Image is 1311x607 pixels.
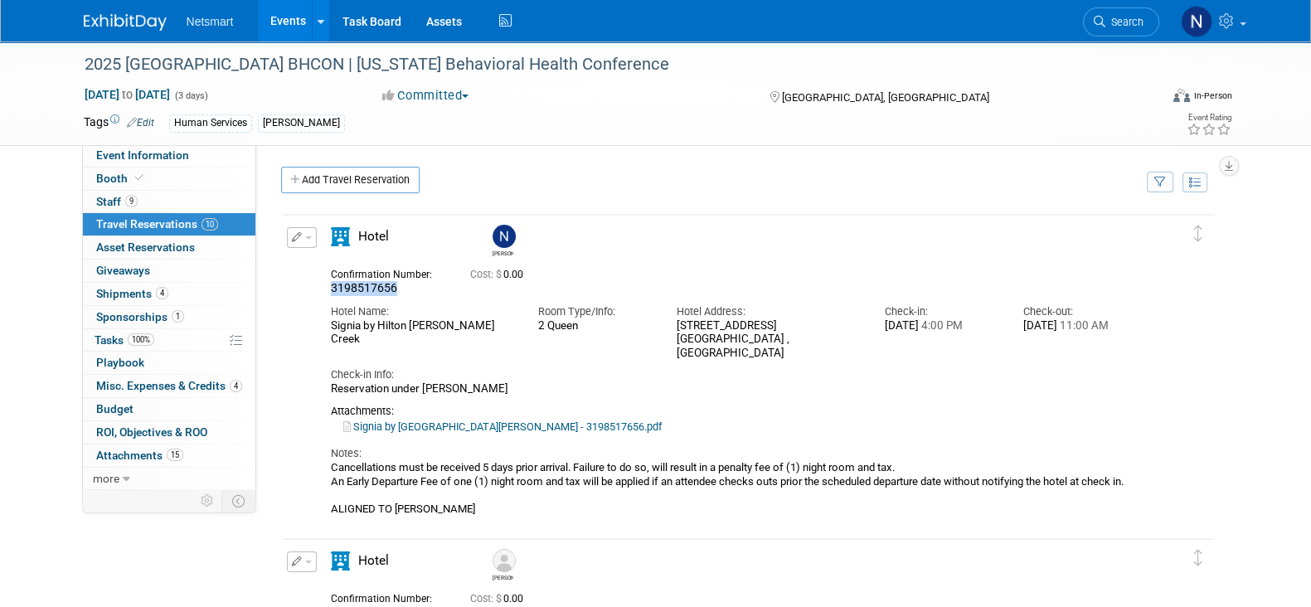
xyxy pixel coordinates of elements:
div: Attachments: [331,405,1137,418]
div: Check-in Info: [331,367,1137,382]
span: Cost: $ [470,269,503,280]
a: ROI, Objectives & ROO [83,421,255,444]
div: [PERSON_NAME] [258,114,345,132]
span: Budget [96,402,134,415]
td: Tags [84,114,154,133]
a: Event Information [83,144,255,167]
span: [GEOGRAPHIC_DATA], [GEOGRAPHIC_DATA] [782,91,989,104]
a: Shipments4 [83,283,255,305]
span: Hotel [358,553,389,568]
i: Click and drag to move item [1194,550,1202,566]
span: 3198517656 [331,281,397,294]
div: Signia by Hilton [PERSON_NAME] Creek [331,319,513,347]
a: Misc. Expenses & Credits4 [83,375,255,397]
img: Nina Finn [1181,6,1212,37]
a: Playbook [83,352,255,374]
span: 10 [202,218,218,231]
span: 1 [172,310,184,323]
div: Human Services [169,114,252,132]
a: Staff9 [83,191,255,213]
span: Sponsorships [96,310,184,323]
span: Shipments [96,287,168,300]
div: Tricia Zerger [493,572,513,581]
span: [DATE] [DATE] [84,87,171,102]
div: [DATE] [884,319,998,333]
span: Event Information [96,148,189,162]
span: 9 [125,195,138,207]
div: Reservation under [PERSON_NAME] [331,382,1137,396]
div: Nina Finn [493,248,513,257]
a: Asset Reservations [83,236,255,259]
a: Attachments15 [83,444,255,467]
span: ROI, Objectives & ROO [96,425,207,439]
span: 11:00 AM [1056,319,1108,332]
span: more [93,472,119,485]
img: Tricia Zerger [493,549,516,572]
span: Attachments [96,449,183,462]
div: Event Rating [1186,114,1231,122]
div: 2025 [GEOGRAPHIC_DATA] BHCON | [US_STATE] Behavioral Health Conference [79,50,1134,80]
span: Giveaways [96,264,150,277]
span: Booth [96,172,147,185]
td: Toggle Event Tabs [221,490,255,512]
a: Sponsorships1 [83,306,255,328]
div: Hotel Address: [677,304,859,319]
a: Budget [83,398,255,420]
div: Nina Finn [488,225,517,257]
span: Travel Reservations [96,217,218,231]
span: 4 [230,380,242,392]
span: (3 days) [173,90,208,101]
span: Asset Reservations [96,240,195,254]
span: to [119,88,135,101]
div: Event Format [1061,86,1232,111]
a: Giveaways [83,260,255,282]
i: Filter by Traveler [1154,177,1166,188]
i: Hotel [331,227,350,246]
a: Search [1083,7,1159,36]
div: [DATE] [1022,319,1136,333]
div: Confirmation Number: [331,588,445,605]
span: Search [1105,16,1143,28]
i: Click and drag to move item [1194,226,1202,242]
span: 0.00 [470,269,530,280]
span: 4 [156,287,168,299]
td: Personalize Event Tab Strip [193,490,222,512]
i: Booth reservation complete [135,173,143,182]
a: Tasks100% [83,329,255,352]
div: Check-out: [1022,304,1136,319]
span: Netsmart [187,15,234,28]
img: ExhibitDay [84,14,167,31]
span: 100% [128,333,154,346]
div: Tricia Zerger [488,549,517,581]
a: Edit [127,117,154,129]
div: Confirmation Number: [331,264,445,281]
span: Misc. Expenses & Credits [96,379,242,392]
div: Hotel Name: [331,304,513,319]
img: Format-Inperson.png [1173,89,1190,102]
span: Hotel [358,229,389,244]
button: Committed [376,87,475,104]
a: Signia by [GEOGRAPHIC_DATA][PERSON_NAME] - 3198517656.pdf [343,420,662,433]
span: Cost: $ [470,593,503,605]
div: In-Person [1192,90,1231,102]
div: Notes: [331,446,1137,461]
span: Playbook [96,356,144,369]
a: more [83,468,255,490]
span: 15 [167,449,183,461]
a: Travel Reservations10 [83,213,255,236]
span: Staff [96,195,138,208]
span: 4:00 PM [918,319,962,332]
i: Hotel [331,551,350,571]
img: Nina Finn [493,225,516,248]
div: Check-in: [884,304,998,319]
div: 2 Queen [538,319,652,333]
span: Tasks [95,333,154,347]
div: [STREET_ADDRESS] [GEOGRAPHIC_DATA] , [GEOGRAPHIC_DATA] [677,319,859,361]
a: Add Travel Reservation [281,167,420,193]
div: Room Type/Info: [538,304,652,319]
span: 0.00 [470,593,530,605]
div: Cancellations must be received 5 days prior arrival. Failure to do so, will result in a penalty f... [331,461,1137,516]
a: Booth [83,168,255,190]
